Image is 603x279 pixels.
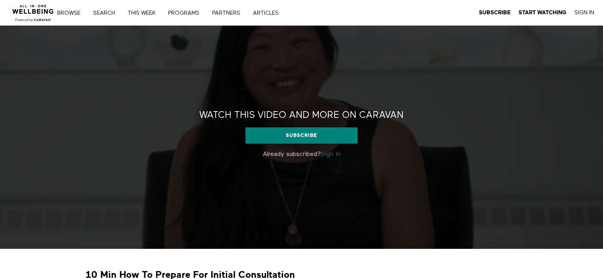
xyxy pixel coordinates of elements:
[54,10,89,16] a: Browse
[519,9,567,16] a: Start Watching
[479,10,511,15] strong: Subscribe
[519,10,567,15] strong: Start Watching
[321,151,341,158] a: Sign in
[479,9,511,16] a: Subscribe
[245,127,358,143] a: Subscribe
[199,109,404,121] h2: Watch this video and more on CARAVAN
[209,10,249,16] a: PARTNERS
[63,9,295,17] nav: Primary
[574,9,594,16] a: Sign In
[185,150,419,159] p: Already subscribed?
[90,10,123,16] a: Search
[165,10,208,16] a: PROGRAMS
[125,10,164,16] a: THIS WEEK
[250,10,287,16] a: ARTICLES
